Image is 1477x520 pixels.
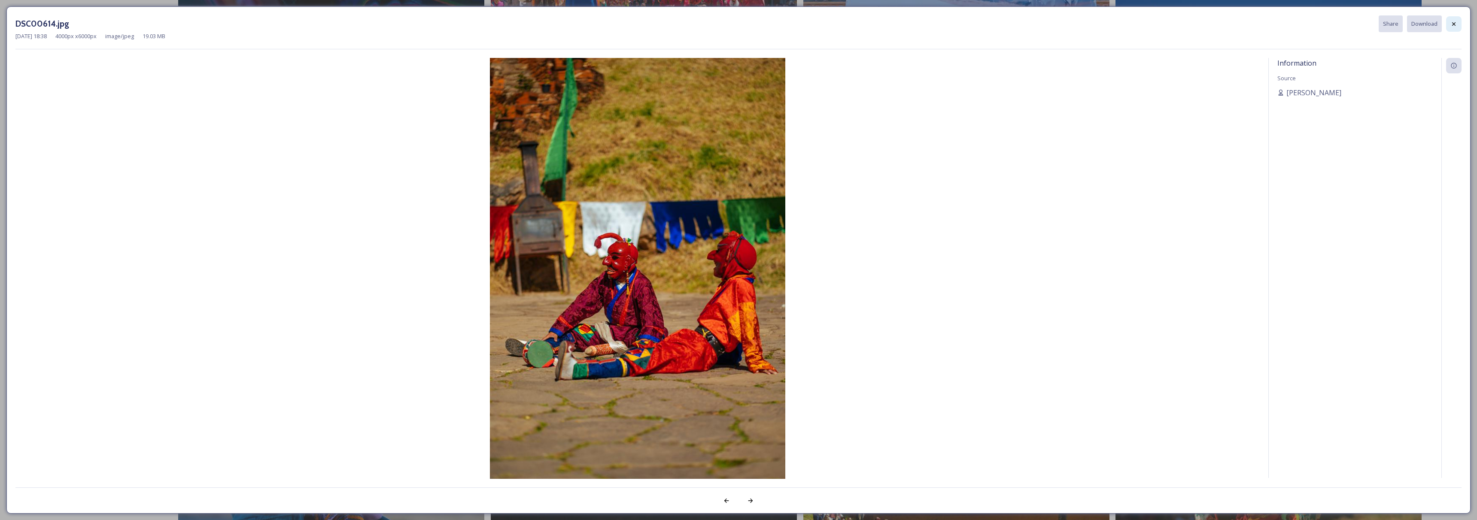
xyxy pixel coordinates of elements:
[143,32,165,40] span: 19.03 MB
[15,18,69,30] h3: DSC00614.jpg
[105,32,134,40] span: image/jpeg
[1286,88,1341,98] span: [PERSON_NAME]
[1277,74,1296,82] span: Source
[15,58,1260,501] img: DSC00614.jpg
[1379,15,1403,32] button: Share
[1277,58,1316,68] span: Information
[55,32,97,40] span: 4000 px x 6000 px
[1407,15,1442,32] button: Download
[15,32,47,40] span: [DATE] 18:38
